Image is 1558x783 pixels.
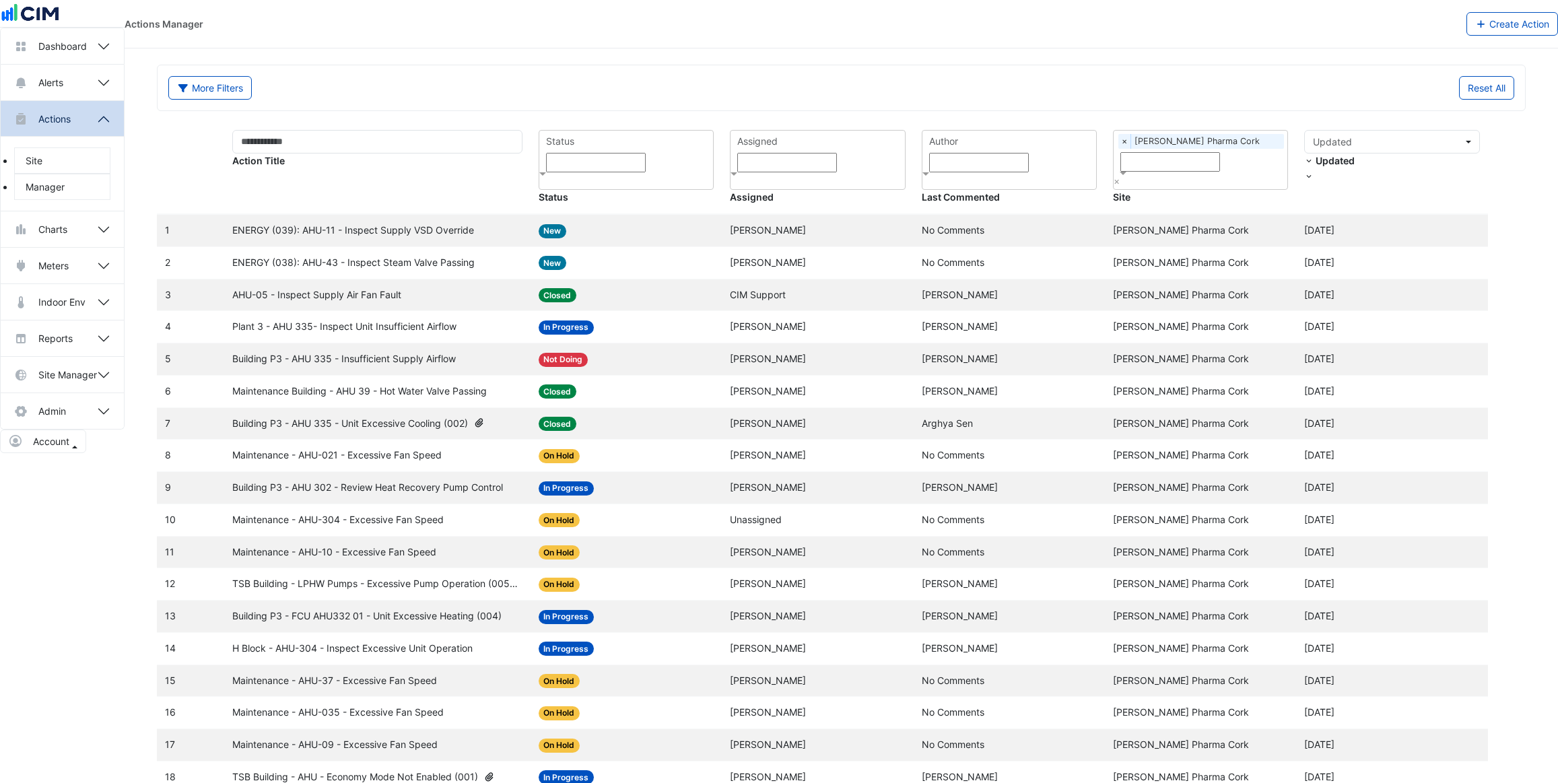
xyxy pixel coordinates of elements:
[1304,610,1334,621] span: 2024-09-23T14:35:05.918
[1113,320,1249,332] span: [PERSON_NAME] Pharma Cork
[730,578,806,589] span: [PERSON_NAME]
[1113,578,1249,589] span: [PERSON_NAME] Pharma Cork
[38,112,71,126] span: Actions
[539,545,580,559] span: On Hold
[1,65,124,100] button: Alerts
[14,332,28,345] app-icon: Reports
[730,224,806,236] span: [PERSON_NAME]
[165,224,170,236] span: 1
[232,673,437,689] span: Maintenance - AHU-37 - Excessive Fan Speed
[165,257,170,268] span: 2
[735,134,904,153] div: Assigned
[922,289,998,300] span: [PERSON_NAME]
[33,434,69,448] span: Account
[1304,224,1334,236] span: 2025-05-29T19:17:04.459
[1113,546,1249,557] span: [PERSON_NAME] Pharma Cork
[730,481,806,493] span: [PERSON_NAME]
[1,211,124,247] button: Charts
[1304,771,1334,782] span: 2024-09-23T14:32:02.199
[730,320,806,332] span: [PERSON_NAME]
[730,353,806,364] span: [PERSON_NAME]
[38,259,69,273] span: Meters
[14,405,28,418] app-icon: Admin
[544,134,713,153] div: Status
[1,248,124,283] button: Meters
[539,191,568,203] span: Status
[168,76,252,100] button: More Filters
[1114,175,1120,186] span: Clear
[1,284,124,320] button: Indoor Env
[539,449,580,463] span: On Hold
[38,404,66,418] span: Admin
[539,706,580,720] span: On Hold
[922,706,984,718] span: No Comments
[1,357,124,393] button: Site Manager
[232,641,473,656] span: H Block - AHU-304 - Inspect Excessive Unit Operation
[232,705,444,720] span: Maintenance - AHU-035 - Excessive Fan Speed
[165,289,171,300] span: 3
[922,353,998,364] span: [PERSON_NAME]
[232,287,401,303] span: AHU-05 - Inspect Supply Air Fan Fault
[1,320,124,356] button: Reports
[539,481,595,496] span: In Progress
[539,417,577,431] span: Closed
[922,224,984,236] span: No Comments
[1,393,124,429] button: Admin
[922,739,984,750] span: No Comments
[38,295,86,309] span: Indoor Env
[1316,155,1355,166] span: Updated
[14,223,28,236] app-icon: Charts
[730,706,806,718] span: [PERSON_NAME]
[539,320,595,335] span: In Progress
[922,481,998,493] span: [PERSON_NAME]
[232,576,522,592] span: TSB Building - LPHW Pumps - Excessive Pump Operation (005A/B)
[539,642,595,656] span: In Progress
[922,514,984,525] span: No Comments
[1113,417,1249,429] span: [PERSON_NAME] Pharma Cork
[539,256,567,270] span: New
[38,39,87,53] span: Dashboard
[730,514,782,525] span: Unassigned
[922,385,998,397] span: [PERSON_NAME]
[1304,546,1334,557] span: 2024-09-23T14:36:12.993
[730,449,806,461] span: [PERSON_NAME]
[730,385,806,397] span: [PERSON_NAME]
[165,385,171,397] span: 6
[165,578,175,589] span: 12
[1304,481,1334,493] span: 2024-09-23T14:39:43.954
[165,610,176,621] span: 13
[14,40,28,53] app-icon: Dashboard
[922,675,984,686] span: No Comments
[539,384,577,399] span: Closed
[232,416,468,432] span: Building P3 - AHU 335 - Unit Excessive Cooling (002)
[539,674,580,688] span: On Hold
[1113,224,1249,236] span: [PERSON_NAME] Pharma Cork
[1113,642,1249,654] span: [PERSON_NAME] Pharma Cork
[232,480,503,496] span: Building P3 - AHU 302 - Review Heat Recovery Pump Control
[38,331,73,345] span: Reports
[165,546,174,557] span: 11
[38,222,67,236] span: Charts
[539,288,577,302] span: Closed
[165,675,176,686] span: 15
[1113,771,1249,782] span: [PERSON_NAME] Pharma Cork
[1304,130,1479,154] button: Updated
[1304,385,1334,397] span: 2024-09-23T14:44:50.138
[1113,385,1249,397] span: [PERSON_NAME] Pharma Cork
[232,737,438,753] span: Maintenance - AHU-09 - Excessive Fan Speed
[922,546,984,557] span: No Comments
[922,257,984,268] span: No Comments
[1304,353,1334,364] span: 2024-09-23T14:52:35.432
[14,296,28,309] app-icon: Indoor Env
[1113,481,1249,493] span: [PERSON_NAME] Pharma Cork
[14,368,28,382] app-icon: Site Manager
[232,223,474,238] span: ENERGY (039): AHU-11 - Inspect Supply VSD Override
[922,578,998,589] span: [PERSON_NAME]
[922,449,984,461] span: No Comments
[165,642,176,654] span: 14
[232,609,502,624] span: Building P3 - FCU AHU332 01 - Unit Excessive Heating (004)
[1304,706,1334,718] span: 2024-09-23T14:32:51.097
[232,512,444,528] span: Maintenance - AHU-304 - Excessive Fan Speed
[730,642,806,654] span: [PERSON_NAME]
[1118,134,1131,149] span: ×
